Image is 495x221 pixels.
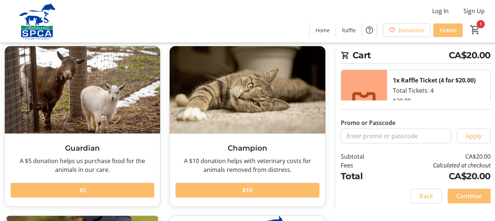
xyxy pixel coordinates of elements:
td: Subtotal [341,152,384,161]
div: $20.00 [393,96,411,105]
h3: Guardian [11,143,154,154]
td: CA$20.00 [384,152,491,161]
button: Sign Up [458,5,491,17]
span: Sign Up [463,7,485,15]
span: Raffle [342,26,356,34]
td: Fees [341,161,384,170]
button: Continue [448,189,491,203]
span: Tickets [439,26,457,34]
button: Help [362,23,377,37]
input: Enter promo or passcode [341,129,451,143]
span: $10 [242,186,252,195]
button: Log In [426,5,455,17]
span: Donations [398,26,424,34]
button: $5 [11,183,154,198]
td: CA$20.00 [384,170,491,183]
span: Log In [432,7,449,15]
span: Continue [456,192,482,200]
a: Tickets [433,23,463,37]
span: CA$20.00 [449,49,491,62]
a: Donations [383,23,430,37]
button: Apply [457,129,491,143]
span: Home [315,26,330,34]
div: 1x Raffle Ticket (4 for $20.00) [393,76,476,85]
img: Champion [170,46,325,133]
label: Promo or Passcode [341,118,395,127]
h2: Cart [341,49,491,64]
img: Guardian [5,46,160,133]
button: Cart [469,23,482,36]
td: Calculated at checkout [384,161,491,170]
span: Back [419,192,433,200]
button: $10 [176,183,319,198]
div: A $5 donation helps us purchase food for the animals in our care. [11,156,154,174]
img: Alberta SPCA's Logo [4,3,70,40]
button: Back [411,189,442,203]
a: Home [310,23,336,37]
a: Raffle [336,23,362,37]
div: A $10 donation helps with veterinary costs for animals removed from distress. [176,156,319,174]
h3: Champion [176,143,319,154]
span: $5 [79,186,86,195]
div: Total Tickets: 4 [387,70,490,143]
span: Apply [466,132,482,140]
td: Total [341,170,384,183]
